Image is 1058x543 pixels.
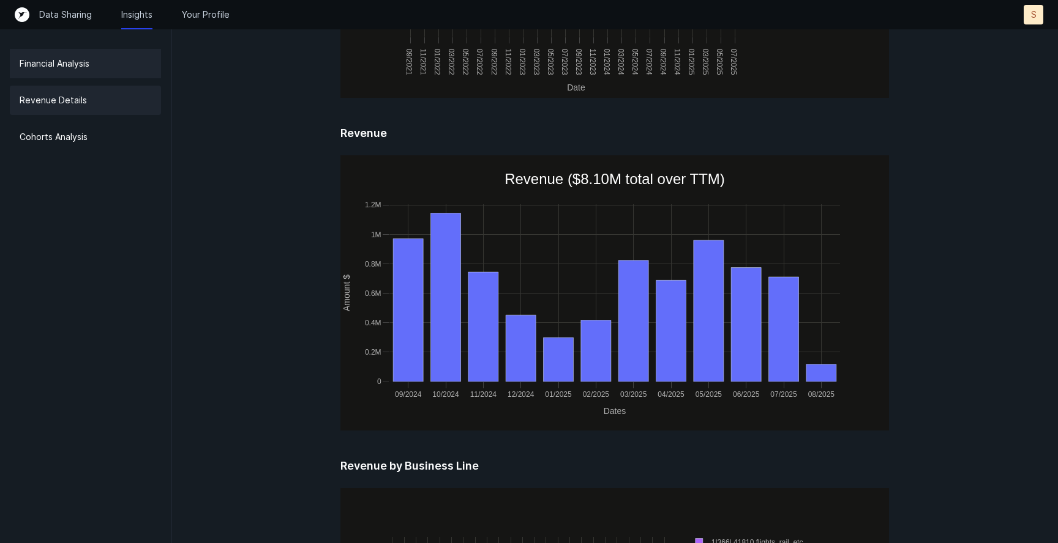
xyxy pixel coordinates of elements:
a: Cohorts Analysis [10,122,161,152]
p: Financial Analysis [20,56,89,71]
button: S [1024,5,1043,24]
a: Your Profile [182,9,230,21]
a: Revenue Details [10,86,161,115]
a: Data Sharing [39,9,92,21]
a: Insights [121,9,152,21]
a: Financial Analysis [10,49,161,78]
p: S [1031,9,1037,21]
p: Cohorts Analysis [20,130,88,144]
h5: Revenue by Business Line [340,459,889,488]
h5: Revenue [340,126,889,155]
p: Revenue Details [20,93,87,108]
